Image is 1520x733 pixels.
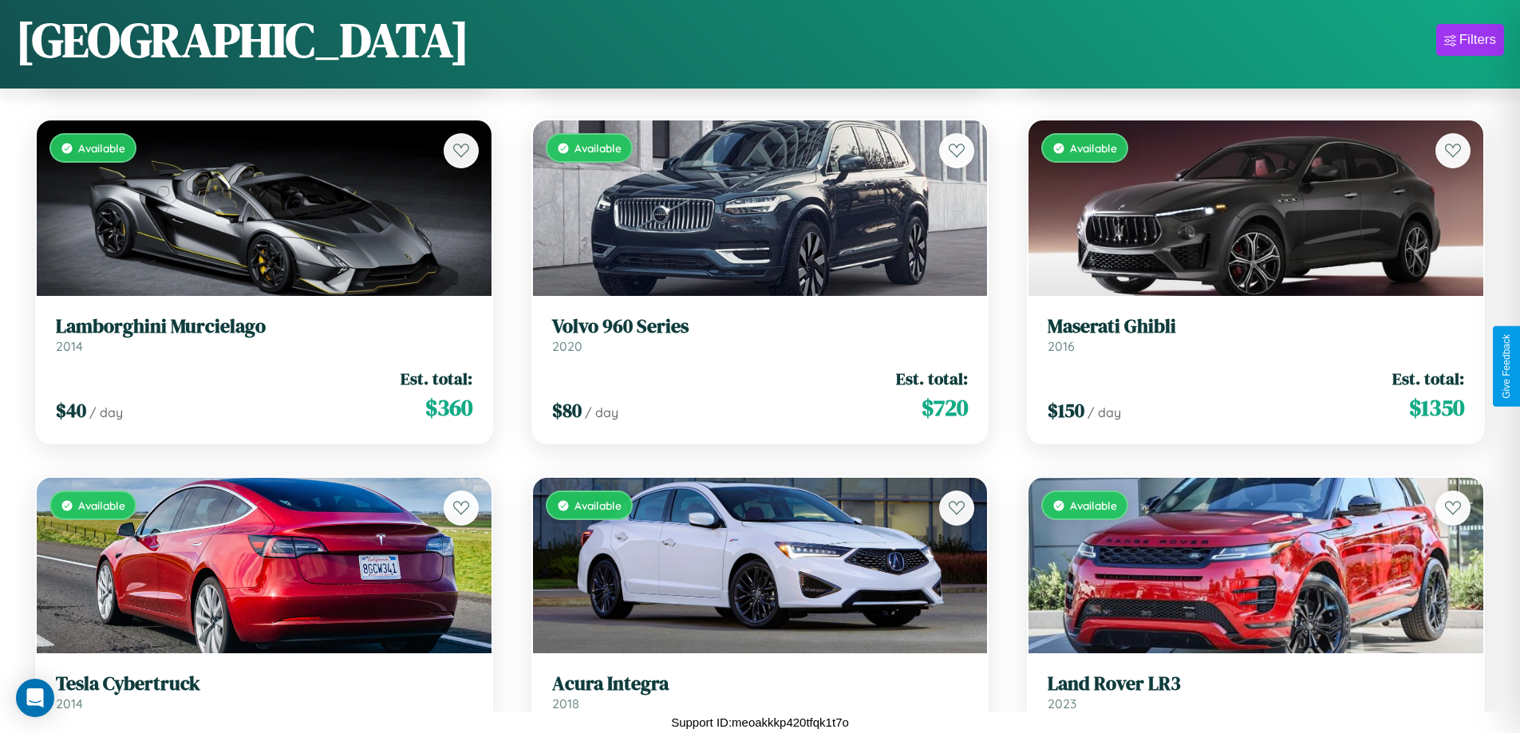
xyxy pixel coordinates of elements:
a: Volvo 960 Series2020 [552,315,969,354]
span: 2014 [56,696,83,711]
span: 2020 [552,338,582,354]
span: $ 1350 [1409,392,1464,424]
span: / day [1088,404,1121,420]
span: Available [574,499,622,512]
span: $ 40 [56,397,86,424]
span: / day [585,404,618,420]
span: / day [89,404,123,420]
a: Lamborghini Murcielago2014 [56,315,472,354]
h3: Volvo 960 Series [552,315,969,338]
p: Support ID: meoakkkp420tfqk1t7o [671,711,849,733]
span: 2014 [56,338,83,354]
div: Open Intercom Messenger [16,679,54,717]
span: Available [1070,499,1117,512]
span: Est. total: [896,367,968,390]
span: Est. total: [401,367,472,390]
div: Filters [1459,32,1496,48]
span: $ 360 [425,392,472,424]
span: Available [78,141,125,155]
a: Maserati Ghibli2016 [1048,315,1464,354]
span: $ 150 [1048,397,1084,424]
a: Land Rover LR32023 [1048,672,1464,711]
span: $ 720 [922,392,968,424]
h1: [GEOGRAPHIC_DATA] [16,7,469,73]
span: 2023 [1048,696,1076,711]
h3: Tesla Cybertruck [56,672,472,696]
span: 2016 [1048,338,1075,354]
h3: Acura Integra [552,672,969,696]
span: Est. total: [1392,367,1464,390]
button: Filters [1436,24,1504,56]
div: Give Feedback [1501,334,1512,399]
span: 2018 [552,696,579,711]
h3: Lamborghini Murcielago [56,315,472,338]
span: Available [1070,141,1117,155]
a: Acura Integra2018 [552,672,969,711]
a: Tesla Cybertruck2014 [56,672,472,711]
span: Available [78,499,125,512]
span: $ 80 [552,397,582,424]
span: Available [574,141,622,155]
h3: Land Rover LR3 [1048,672,1464,696]
h3: Maserati Ghibli [1048,315,1464,338]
